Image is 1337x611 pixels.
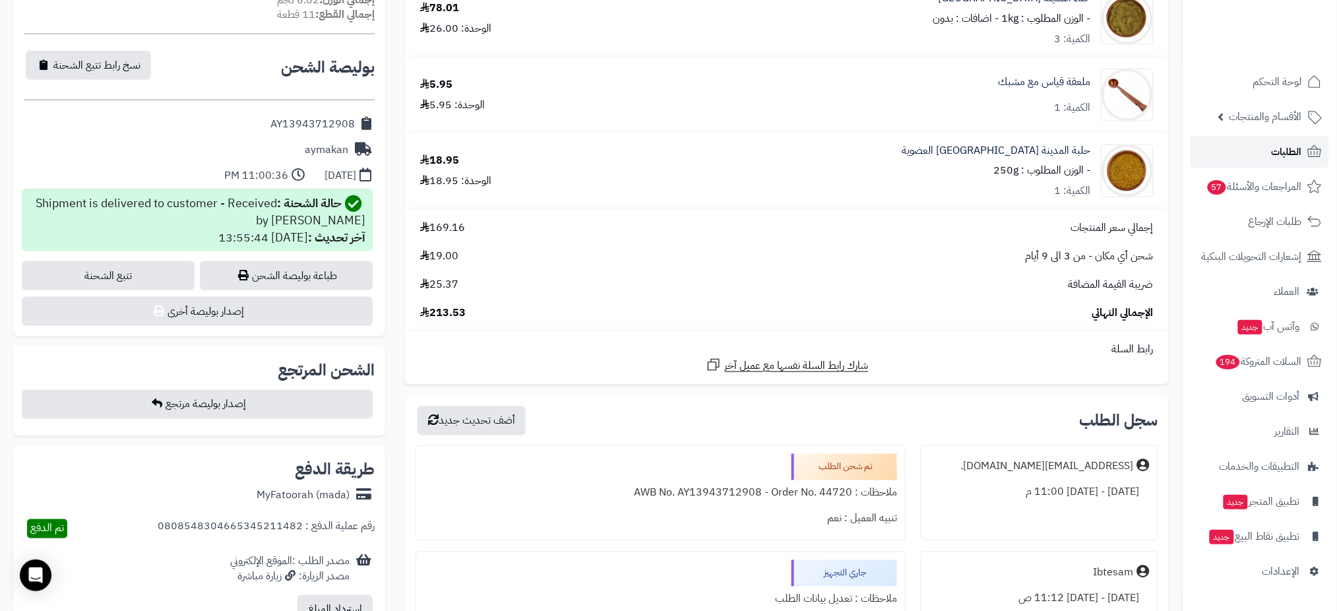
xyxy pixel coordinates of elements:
h2: الشحن المرتجع [278,362,375,378]
div: Shipment is delivered to customer - Received by [PERSON_NAME] [DATE] 13:55:44 [29,195,365,245]
a: التطبيقات والخدمات [1191,451,1329,482]
span: لوحة التحكم [1253,73,1302,91]
div: aymakan [305,143,348,158]
div: الكمية: 1 [1055,100,1091,115]
span: الإعدادات [1262,562,1300,581]
div: الوحدة: 5.95 [420,98,485,113]
div: 11:00:36 PM [224,168,288,183]
a: إشعارات التحويلات البنكية [1191,241,1329,273]
div: 78.01 [420,1,459,16]
a: التقارير [1191,416,1329,447]
span: العملاء [1274,282,1300,301]
div: [DATE] - [DATE] 11:00 م [929,480,1150,505]
span: جديد [1210,530,1234,544]
div: رقم عملية الدفع : 0808548304665345211482 [158,519,375,538]
div: AY13943712908 [270,117,355,132]
strong: حالة الشحنة : [277,194,342,212]
span: شحن أي مكان - من 3 الى 9 أيام [1026,249,1154,264]
div: مصدر الطلب :الموقع الإلكتروني [230,554,350,585]
div: الوحدة: 26.00 [420,21,491,36]
small: - الوزن المطلوب : 1kg [1002,11,1091,26]
div: رابط السلة [410,342,1164,357]
span: جديد [1238,320,1262,335]
a: الإعدادات [1191,556,1329,587]
div: تنبيه العميل : نعم [424,506,897,532]
div: مصدر الزيارة: زيارة مباشرة [230,569,350,585]
small: 11 قطعة [277,7,375,22]
strong: إجمالي القطع: [315,7,375,22]
small: - الوزن المطلوب : 250g [994,162,1091,178]
a: الطلبات [1191,136,1329,168]
div: تم شحن الطلب [792,454,897,480]
div: Ibtesam [1094,565,1134,581]
div: [EMAIL_ADDRESS][DOMAIN_NAME]. [961,459,1134,474]
a: طلبات الإرجاع [1191,206,1329,238]
h3: سجل الطلب [1080,413,1158,429]
span: 57 [1208,180,1226,195]
div: جاري التجهيز [792,560,897,587]
div: ملاحظات : AWB No. AY13943712908 - Order No. 44720 [424,480,897,506]
a: المراجعات والأسئلة57 [1191,171,1329,203]
span: التطبيقات والخدمات [1220,457,1300,476]
div: 5.95 [420,77,452,92]
span: 194 [1216,355,1240,370]
button: إصدار بوليصة مرتجع [22,390,373,419]
span: شارك رابط السلة نفسها مع عميل آخر [725,358,869,373]
span: الأقسام والمنتجات [1229,108,1302,126]
a: وآتس آبجديد [1191,311,1329,342]
div: Open Intercom Messenger [20,560,51,591]
span: تطبيق المتجر [1222,492,1300,511]
span: التقارير [1275,422,1300,441]
a: العملاء [1191,276,1329,307]
span: إشعارات التحويلات البنكية [1202,247,1302,266]
div: [DATE] [325,168,356,183]
h2: طريقة الدفع [295,462,375,478]
span: المراجعات والأسئلة [1206,177,1302,196]
span: إجمالي سعر المنتجات [1071,220,1154,236]
span: الطلبات [1272,143,1302,161]
a: السلات المتروكة194 [1191,346,1329,377]
span: ضريبة القيمة المضافة [1069,277,1154,292]
a: شارك رابط السلة نفسها مع عميل آخر [706,357,869,373]
button: أضف تحديث جديد [418,406,526,435]
span: 25.37 [420,277,458,292]
span: 169.16 [420,220,465,236]
div: الوحدة: 18.95 [420,174,491,189]
span: تم الدفع [30,521,64,536]
span: جديد [1224,495,1248,509]
div: 18.95 [420,153,459,168]
button: نسخ رابط تتبع الشحنة [26,51,151,80]
span: نسخ رابط تتبع الشحنة [53,57,140,73]
small: - اضافات : بدون [933,11,999,26]
a: تطبيق نقاط البيعجديد [1191,521,1329,552]
div: MyFatoorah (mada) [257,488,350,503]
a: تتبع الشحنة [22,261,195,290]
div: الكمية: 1 [1055,183,1091,199]
span: الإجمالي النهائي [1092,305,1154,321]
span: أدوات التسويق [1243,387,1300,406]
img: 1693553880-Fenugreek,%20Madina-90x90.jpg [1102,145,1153,197]
img: logo-2.png [1247,37,1324,65]
span: طلبات الإرجاع [1249,212,1302,231]
strong: آخر تحديث : [308,228,365,246]
img: 1672511918-Scoop%20with%20a%20clip%201-90x90.jpg [1102,69,1153,121]
a: أدوات التسويق [1191,381,1329,412]
h2: بوليصة الشحن [281,59,375,75]
span: وآتس آب [1237,317,1300,336]
a: طباعة بوليصة الشحن [200,261,373,290]
a: لوحة التحكم [1191,66,1329,98]
a: ملعقة قياس مع مشبك [999,75,1091,90]
a: حلبة المدينة [GEOGRAPHIC_DATA] العضوية [902,143,1091,158]
span: تطبيق نقاط البيع [1208,527,1300,546]
span: 19.00 [420,249,458,264]
span: السلات المتروكة [1215,352,1302,371]
span: 213.53 [420,305,466,321]
a: تطبيق المتجرجديد [1191,486,1329,517]
div: الكمية: 3 [1055,32,1091,47]
button: إصدار بوليصة أخرى [22,297,373,326]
